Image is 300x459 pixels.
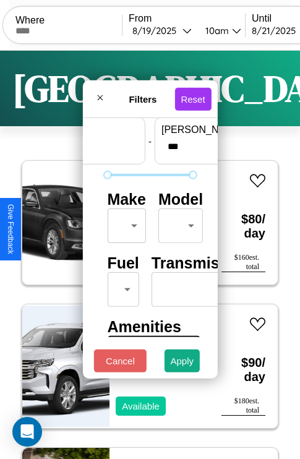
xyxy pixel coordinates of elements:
[221,200,265,253] h3: $ 80 / day
[148,132,152,149] p: -
[107,191,146,208] h4: Make
[221,253,265,272] div: $ 160 est. total
[122,398,160,414] p: Available
[111,93,174,104] h4: Filters
[221,397,265,416] div: $ 180 est. total
[129,24,195,37] button: 8/19/2025
[174,87,211,110] button: Reset
[6,204,15,254] div: Give Feedback
[94,350,147,372] button: Cancel
[132,25,182,36] div: 8 / 19 / 2025
[129,13,245,24] label: From
[165,350,200,372] button: Apply
[161,124,267,135] label: [PERSON_NAME]
[107,318,192,336] h4: Amenities
[107,254,139,272] h4: Fuel
[15,15,122,26] label: Where
[199,25,232,36] div: 10am
[158,191,203,208] h4: Model
[12,417,42,447] div: Open Intercom Messenger
[221,343,265,397] h3: $ 90 / day
[195,24,245,37] button: 10am
[33,124,139,135] label: min price
[152,254,251,272] h4: Transmission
